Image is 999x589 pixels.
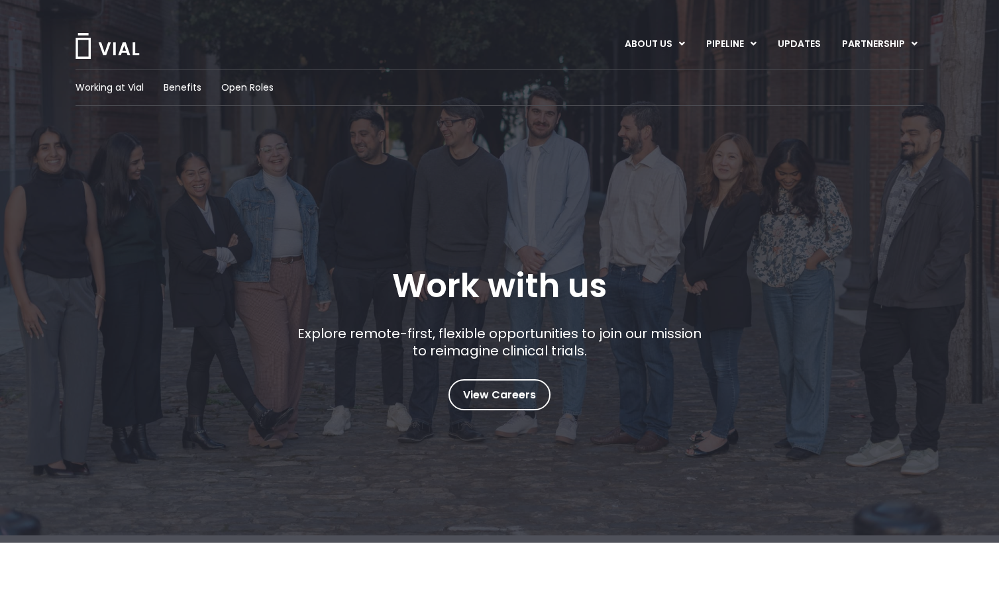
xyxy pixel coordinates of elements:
[831,33,928,56] a: PARTNERSHIPMenu Toggle
[221,81,274,95] a: Open Roles
[448,379,551,410] a: View Careers
[696,33,766,56] a: PIPELINEMenu Toggle
[392,267,607,305] h1: Work with us
[614,33,695,56] a: ABOUT USMenu Toggle
[767,33,831,56] a: UPDATES
[463,386,536,404] span: View Careers
[293,325,707,359] p: Explore remote-first, flexible opportunities to join our mission to reimagine clinical trials.
[164,81,201,95] a: Benefits
[74,33,140,59] img: Vial Logo
[76,81,144,95] a: Working at Vial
